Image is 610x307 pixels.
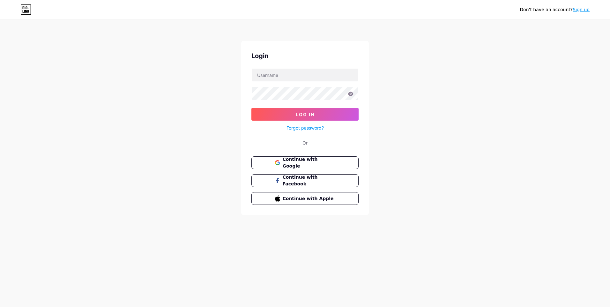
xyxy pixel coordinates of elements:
[283,195,335,202] span: Continue with Apple
[286,124,324,131] a: Forgot password?
[302,139,308,146] div: Or
[251,156,359,169] button: Continue with Google
[251,51,359,61] div: Login
[283,174,335,187] span: Continue with Facebook
[520,6,590,13] div: Don't have an account?
[252,69,358,81] input: Username
[283,156,335,169] span: Continue with Google
[251,192,359,205] button: Continue with Apple
[296,112,315,117] span: Log In
[251,174,359,187] button: Continue with Facebook
[251,108,359,121] button: Log In
[573,7,590,12] a: Sign up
